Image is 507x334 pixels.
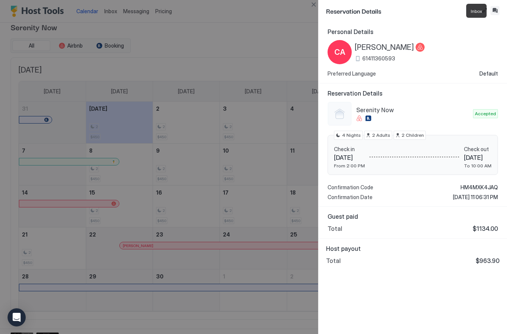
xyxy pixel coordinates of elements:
[464,146,492,153] span: Check out
[328,28,498,36] span: Personal Details
[476,257,499,264] span: $963.90
[356,106,470,114] span: Serenity Now
[362,55,395,62] span: 61411360593
[334,163,365,169] span: From 2:00 PM
[475,110,496,117] span: Accepted
[490,6,499,15] button: Inbox
[372,132,390,139] span: 2 Adults
[471,8,482,14] span: Inbox
[328,90,498,97] span: Reservation Details
[326,257,341,264] span: Total
[328,184,373,191] span: Confirmation Code
[461,184,498,191] span: HM4MXK4JAQ
[453,194,498,201] span: [DATE] 11:06:31 PM
[334,154,365,161] span: [DATE]
[334,146,365,153] span: Check in
[326,6,478,15] span: Reservation Details
[328,225,342,232] span: Total
[342,132,361,139] span: 4 Nights
[328,70,376,77] span: Preferred Language
[473,225,498,232] span: $1134.00
[402,132,424,139] span: 2 Children
[464,163,492,169] span: To 10:00 AM
[328,213,498,220] span: Guest paid
[355,43,414,52] span: [PERSON_NAME]
[334,46,345,58] span: CA
[8,308,26,326] div: Open Intercom Messenger
[326,245,499,252] span: Host payout
[464,154,492,161] span: [DATE]
[479,70,498,77] span: Default
[328,194,373,201] span: Confirmation Date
